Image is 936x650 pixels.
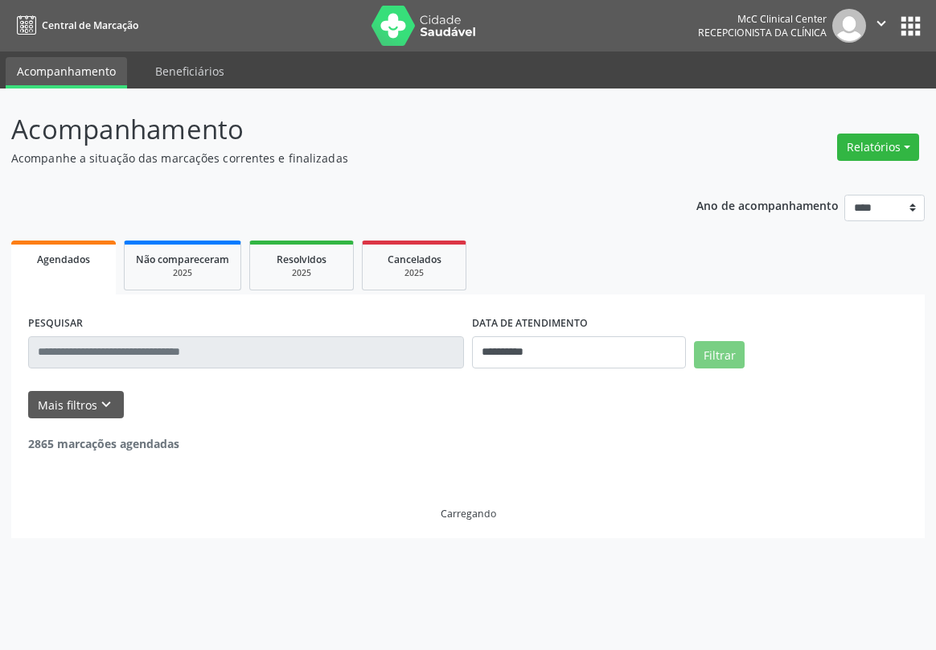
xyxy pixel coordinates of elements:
[698,26,827,39] span: Recepcionista da clínica
[11,12,138,39] a: Central de Marcação
[144,57,236,85] a: Beneficiários
[42,19,138,32] span: Central de Marcação
[28,391,124,419] button: Mais filtroskeyboard_arrow_down
[277,253,326,266] span: Resolvidos
[6,57,127,88] a: Acompanhamento
[696,195,839,215] p: Ano de acompanhamento
[698,12,827,26] div: McC Clinical Center
[28,436,179,451] strong: 2865 marcações agendadas
[136,253,229,266] span: Não compareceram
[11,150,651,167] p: Acompanhe a situação das marcações correntes e finalizadas
[374,267,454,279] div: 2025
[37,253,90,266] span: Agendados
[11,109,651,150] p: Acompanhamento
[897,12,925,40] button: apps
[472,311,588,336] label: DATA DE ATENDIMENTO
[97,396,115,413] i: keyboard_arrow_down
[832,9,866,43] img: img
[388,253,441,266] span: Cancelados
[866,9,897,43] button: 
[694,341,745,368] button: Filtrar
[261,267,342,279] div: 2025
[28,311,83,336] label: PESQUISAR
[872,14,890,32] i: 
[837,134,919,161] button: Relatórios
[441,507,496,520] div: Carregando
[136,267,229,279] div: 2025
